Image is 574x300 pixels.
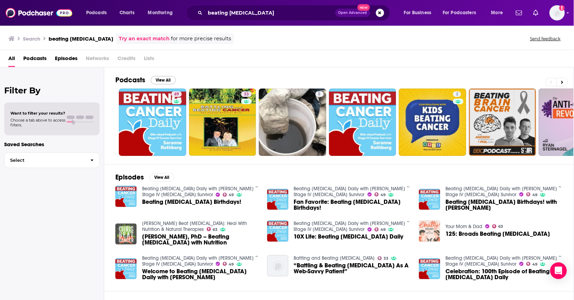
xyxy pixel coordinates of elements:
a: Beating Cancer Daily with Saranne Rothberg ~ Stage IV Cancer Survivor [446,186,562,198]
span: 33 [244,91,249,98]
img: 10X Life: Beating Cancer Daily [267,220,288,242]
input: Search podcasts, credits, & more... [205,7,335,18]
span: 63 [498,225,503,228]
span: Want to filter your results? [10,111,65,116]
span: 63 [213,228,218,231]
button: open menu [81,7,116,18]
a: Fan Favorite: Beating Cancer Birthdays! [294,199,411,211]
span: 49 [380,193,386,197]
a: Beating Cancer Daily with Saranne Rothberg ~ Stage IV Cancer Survivor [294,220,410,232]
img: Beating Cancer Birthdays! with Saranne [419,189,440,210]
span: [PERSON_NAME], PhD – Beating [MEDICAL_DATA] with Nutrition [142,234,259,245]
a: 125: Broads Beating Cancer [446,231,550,237]
a: 49 [375,192,386,197]
span: Podcasts [86,8,107,18]
a: 49 [526,192,538,197]
span: More [491,8,503,18]
h2: Episodes [115,173,144,182]
a: PodcastsView All [115,76,176,84]
span: Charts [120,8,134,18]
a: Beating Cancer Daily with Saranne Rothberg ~ Stage IV Cancer Survivor [446,255,562,267]
svg: Add a profile image [559,5,565,11]
img: 125: Broads Beating Cancer [419,220,440,242]
a: 10X Life: Beating Cancer Daily [294,234,404,240]
span: “Battling & Beating [MEDICAL_DATA] As A Web-Savvy Patient” [294,262,411,274]
a: Beating Cancer Birthdays! with Saranne [446,199,563,211]
a: 33 [241,91,252,97]
span: Monitoring [148,8,173,18]
span: New [358,4,370,11]
a: Charts [115,7,139,18]
span: 49 [532,263,538,266]
a: 49 [171,91,182,97]
a: Beating Cancer Daily with Saranne Rothberg ~ Stage IV Cancer Survivor [142,255,258,267]
span: 10X Life: Beating [MEDICAL_DATA] Daily [294,234,404,240]
button: Show profile menu [550,5,565,20]
img: Beating Cancer Birthdays! [115,186,137,207]
a: 2 [399,89,466,156]
a: Podcasts [23,53,47,67]
a: Your Mom & Dad [446,224,483,230]
span: Lists [144,53,154,67]
h3: beating [MEDICAL_DATA] [49,35,113,42]
img: Celebration: 100th Episode of Beating Cancer Daily [419,258,440,280]
a: 49 [375,227,386,232]
a: “Battling & Beating Cancer As A Web-Savvy Patient” [294,262,411,274]
a: Beating Cancer Daily with Saranne Rothberg ~ Stage IV Cancer Survivor [142,186,258,198]
span: Fan Favorite: Beating [MEDICAL_DATA] Birthdays! [294,199,411,211]
a: Fan Favorite: Beating Cancer Birthdays! [267,189,288,210]
a: All [8,53,15,67]
button: Select [4,152,100,168]
a: Welcome to Beating Cancer Daily with Saranne Rothberg [142,268,259,280]
a: Show notifications dropdown [531,7,541,19]
a: 2 [453,91,461,97]
img: Patrick Quillin, PhD – Beating Cancer with Nutrition [115,224,137,245]
a: Episodes [55,53,77,67]
span: Open Advanced [338,11,367,15]
span: 49 [174,91,179,98]
a: Beating Cancer Birthdays! [142,199,241,205]
img: Welcome to Beating Cancer Daily with Saranne Rothberg [115,258,137,280]
a: 33 [378,256,389,260]
button: Open AdvancedNew [335,9,370,17]
span: Networks [86,53,109,67]
button: open menu [486,7,512,18]
a: Chris Beat Cancer: Heal With Nutrition & Natural Therapies [142,220,247,232]
span: 49 [229,263,234,266]
img: Podchaser - Follow, Share and Rate Podcasts [6,6,72,19]
a: Battling and Beating Cancer [294,255,375,261]
p: Saved Searches [4,141,100,148]
button: open menu [143,7,182,18]
span: For Business [404,8,432,18]
span: Beating [MEDICAL_DATA] Birthdays! [142,199,241,205]
img: “Battling & Beating Cancer As A Web-Savvy Patient” [267,255,288,276]
div: Open Intercom Messenger [550,262,567,279]
span: Select [5,158,85,162]
img: User Profile [550,5,565,20]
a: 49 [119,89,186,156]
a: Patrick Quillin, PhD – Beating Cancer with Nutrition [142,234,259,245]
a: 63 [492,224,503,228]
a: EpisodesView All [115,173,174,182]
a: Try an exact match [119,35,170,43]
div: Search podcasts, credits, & more... [193,5,397,21]
span: Beating [MEDICAL_DATA] Birthdays! with [PERSON_NAME] [446,199,563,211]
span: for more precise results [171,35,231,43]
span: Choose a tab above to access filters. [10,118,65,127]
button: open menu [438,7,486,18]
button: Send feedback [528,36,563,42]
span: 2 [456,91,458,98]
span: 125: Broads Beating [MEDICAL_DATA] [446,231,550,237]
h2: Podcasts [115,76,145,84]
